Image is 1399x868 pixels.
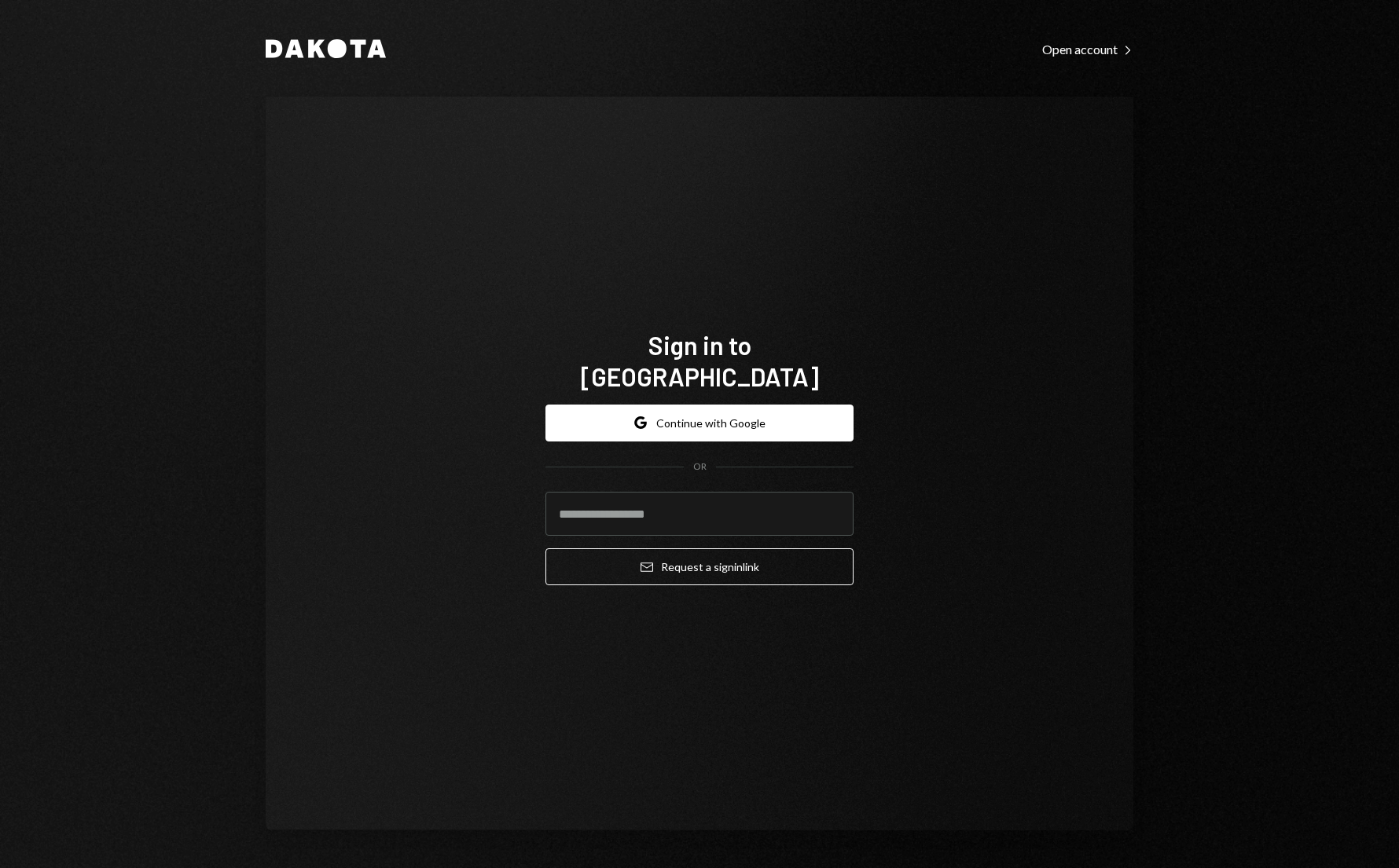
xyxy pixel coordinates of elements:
[693,460,707,474] div: OR
[545,329,854,392] h1: Sign in to [GEOGRAPHIC_DATA]
[545,548,854,585] button: Request a signinlink
[1042,40,1133,57] a: Open account
[1042,42,1133,57] div: Open account
[545,405,854,441] button: Continue with Google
